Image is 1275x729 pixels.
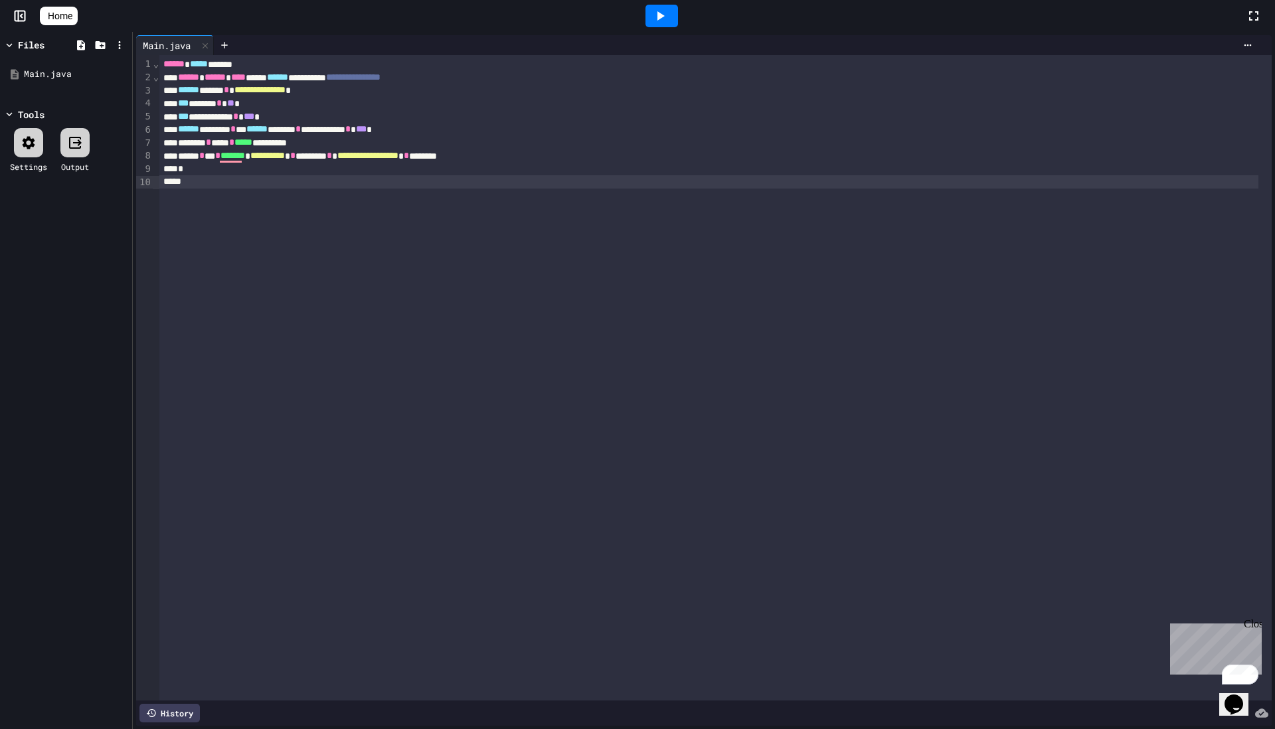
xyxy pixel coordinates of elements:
span: Fold line [153,58,159,69]
div: Files [18,38,44,52]
div: 9 [136,163,153,176]
span: Fold line [153,72,159,82]
div: Chat with us now!Close [5,5,92,84]
div: 10 [136,176,153,189]
div: Main.java [24,68,127,81]
span: Home [48,9,72,23]
div: 8 [136,149,153,163]
div: Output [61,161,89,173]
div: To enrich screen reader interactions, please activate Accessibility in Grammarly extension settings [159,55,1272,700]
div: Settings [10,161,47,173]
div: Main.java [136,39,197,52]
div: Main.java [136,35,214,55]
div: 7 [136,137,153,150]
div: 5 [136,110,153,123]
div: 4 [136,97,153,110]
a: Home [40,7,78,25]
iframe: chat widget [1165,618,1262,675]
iframe: chat widget [1219,676,1262,716]
div: Tools [18,108,44,121]
div: 1 [136,58,153,71]
div: History [139,704,200,722]
div: 2 [136,71,153,84]
div: 6 [136,123,153,137]
div: 3 [136,84,153,98]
